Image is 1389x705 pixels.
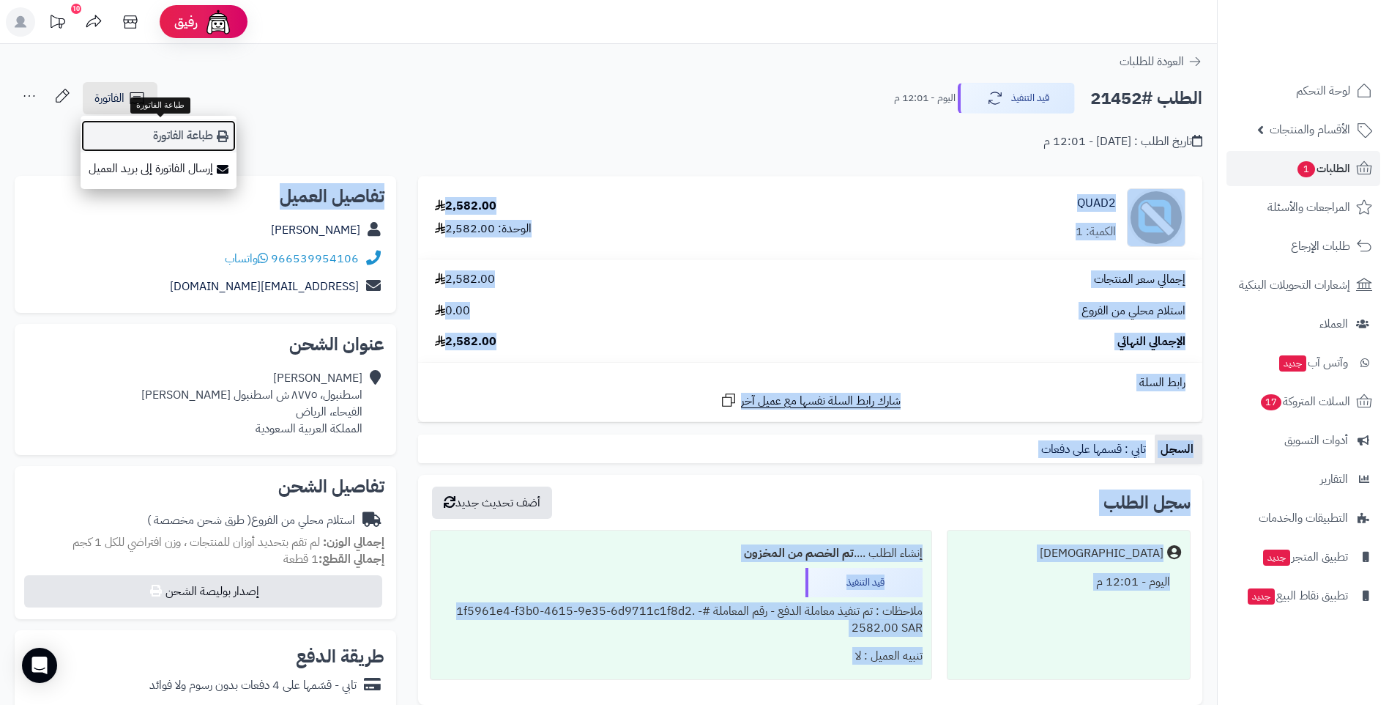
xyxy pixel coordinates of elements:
div: طباعة الفاتورة [130,97,190,114]
div: تنبيه العميل : لا [439,642,923,671]
h2: عنوان الشحن [26,336,384,353]
a: العملاء [1226,306,1380,342]
span: رفيق [174,13,198,31]
div: 2,582.00 [435,198,496,215]
a: QUAD2 [1077,195,1116,212]
span: الطلبات [1296,158,1350,179]
span: الأقسام والمنتجات [1270,119,1350,140]
a: المراجعات والأسئلة [1226,190,1380,225]
a: تابي : قسمها على دفعات [1035,435,1155,464]
a: الفاتورة [83,82,157,114]
a: الطلبات1 [1226,151,1380,186]
span: جديد [1263,550,1290,566]
div: الوحدة: 2,582.00 [435,221,532,237]
span: طلبات الإرجاع [1291,236,1350,256]
a: [EMAIL_ADDRESS][DOMAIN_NAME] [170,278,359,295]
span: شارك رابط السلة نفسها مع عميل آخر [741,393,901,410]
b: تم الخصم من المخزون [744,545,854,562]
button: قيد التنفيذ [958,83,1075,114]
span: السلات المتروكة [1259,391,1350,412]
a: تحديثات المنصة [39,7,75,40]
span: 2,582.00 [435,333,496,350]
img: no_image-90x90.png [1128,188,1185,247]
small: اليوم - 12:01 م [894,91,956,106]
span: 2,582.00 [435,271,495,288]
a: شارك رابط السلة نفسها مع عميل آخر [720,391,901,410]
span: العودة للطلبات [1120,53,1184,70]
div: قيد التنفيذ [805,568,923,597]
h3: سجل الطلب [1103,494,1191,512]
span: إجمالي سعر المنتجات [1094,271,1185,288]
div: Open Intercom Messenger [22,648,57,683]
span: تطبيق المتجر [1262,547,1348,567]
small: 1 قطعة [283,550,384,568]
span: العملاء [1319,314,1348,334]
button: أضف تحديث جديد [432,487,552,519]
h2: تفاصيل الشحن [26,478,384,495]
a: إرسال الفاتورة إلى بريد العميل [81,152,237,185]
span: 1 [1297,161,1315,177]
div: [PERSON_NAME] اسطنبول، ٨٧٧٥ ش اسطنبول [PERSON_NAME] الفيحاء، الرياض المملكة العربية السعودية [141,370,362,437]
span: إشعارات التحويلات البنكية [1239,275,1350,295]
a: تطبيق المتجرجديد [1226,539,1380,575]
a: تطبيق نقاط البيعجديد [1226,578,1380,613]
div: رابط السلة [424,374,1196,391]
div: ملاحظات : تم تنفيذ معاملة الدفع - رقم المعاملة #1f5961e4-f3b0-4615-9e35-6d9711c1f8d2. - 2582.00 SAR [439,597,923,643]
span: جديد [1279,355,1306,372]
span: 0.00 [435,303,470,320]
div: تاريخ الطلب : [DATE] - 12:01 م [1043,133,1202,150]
span: استلام محلي من الفروع [1081,303,1185,320]
span: لوحة التحكم [1296,81,1350,101]
a: وآتس آبجديد [1226,345,1380,380]
span: جديد [1248,588,1275,605]
span: لم تقم بتحديد أوزان للمنتجات ، وزن افتراضي للكل 1 كجم [72,534,320,551]
h2: تفاصيل العميل [26,188,384,205]
strong: إجمالي الوزن: [323,534,384,551]
div: [DEMOGRAPHIC_DATA] [1040,545,1163,562]
a: أدوات التسويق [1226,423,1380,458]
strong: إجمالي القطع: [319,550,384,568]
a: التطبيقات والخدمات [1226,501,1380,536]
h2: طريقة الدفع [296,648,384,665]
a: واتساب [225,250,268,267]
span: 17 [1261,394,1281,410]
a: التقارير [1226,462,1380,497]
span: الإجمالي النهائي [1117,333,1185,350]
div: استلام محلي من الفروع [147,512,355,529]
span: أدوات التسويق [1284,430,1348,451]
a: العودة للطلبات [1120,53,1202,70]
img: ai-face.png [204,7,233,37]
div: الكمية: 1 [1076,224,1116,240]
span: التقارير [1320,469,1348,490]
div: إنشاء الطلب .... [439,539,923,568]
a: [PERSON_NAME] [271,221,360,239]
a: 966539954106 [271,250,359,267]
a: طباعة الفاتورة [81,119,237,152]
a: لوحة التحكم [1226,73,1380,108]
div: تابي - قسّمها على 4 دفعات بدون رسوم ولا فوائد [149,677,357,694]
a: إشعارات التحويلات البنكية [1226,267,1380,303]
span: ( طرق شحن مخصصة ) [147,512,251,529]
span: الفاتورة [94,89,124,107]
h2: الطلب #21452 [1090,84,1202,114]
a: طلبات الإرجاع [1226,229,1380,264]
div: اليوم - 12:01 م [956,568,1181,597]
div: 10 [71,4,81,14]
span: المراجعات والأسئلة [1267,197,1350,218]
span: وآتس آب [1278,352,1348,373]
a: السلات المتروكة17 [1226,384,1380,419]
a: السجل [1155,435,1202,464]
button: إصدار بوليصة الشحن [24,575,382,608]
span: التطبيقات والخدمات [1259,508,1348,528]
span: تطبيق نقاط البيع [1246,586,1348,606]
